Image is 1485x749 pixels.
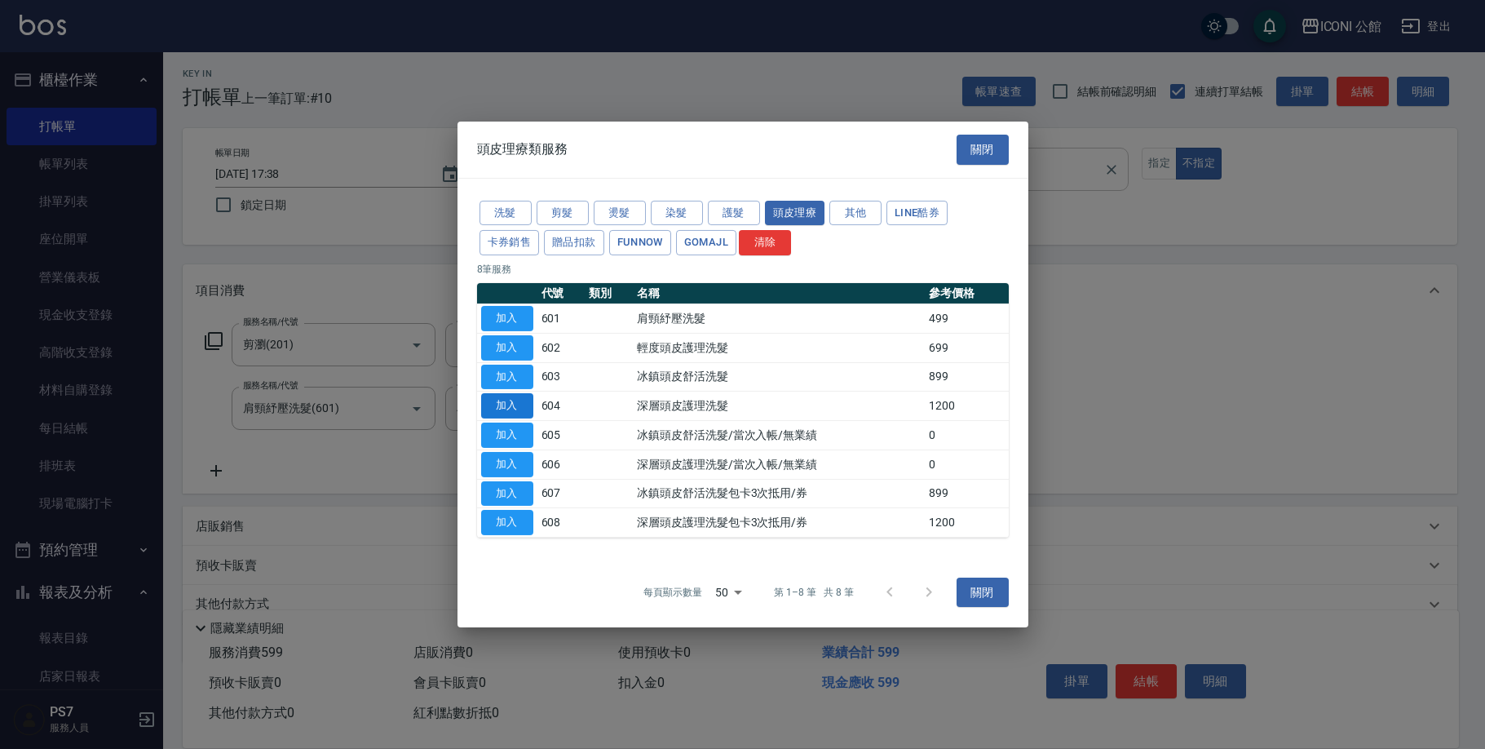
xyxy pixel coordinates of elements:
[708,200,760,225] button: 護髮
[481,452,533,477] button: 加入
[537,362,586,392] td: 603
[774,585,853,600] p: 第 1–8 筆 共 8 筆
[633,362,925,392] td: 冰鎮頭皮舒活洗髮
[925,283,1008,304] th: 參考價格
[925,450,1008,479] td: 0
[633,304,925,333] td: 肩頸紓壓洗髮
[594,200,646,225] button: 燙髮
[480,230,540,255] button: 卡券銷售
[633,479,925,508] td: 冰鎮頭皮舒活洗髮包卡3次抵用/券
[957,578,1009,608] button: 關閉
[481,481,533,506] button: 加入
[651,200,703,225] button: 染髮
[829,200,882,225] button: 其他
[925,304,1008,333] td: 499
[537,333,586,362] td: 602
[481,335,533,361] button: 加入
[633,420,925,450] td: 冰鎮頭皮舒活洗髮/當次入帳/無業績
[765,200,825,225] button: 頭皮理療
[477,262,1009,277] p: 8 筆服務
[477,141,568,157] span: 頭皮理療類服務
[537,283,586,304] th: 代號
[925,333,1008,362] td: 699
[481,364,533,389] button: 加入
[739,230,791,255] button: 清除
[481,393,533,419] button: 加入
[633,283,925,304] th: 名稱
[481,423,533,448] button: 加入
[925,392,1008,421] td: 1200
[957,135,1009,165] button: 關閉
[537,420,586,450] td: 605
[709,570,748,614] div: 50
[481,510,533,535] button: 加入
[633,392,925,421] td: 深層頭皮護理洗髮
[537,304,586,333] td: 601
[925,362,1008,392] td: 899
[633,450,925,479] td: 深層頭皮護理洗髮/當次入帳/無業績
[633,333,925,362] td: 輕度頭皮護理洗髮
[633,508,925,538] td: 深層頭皮護理洗髮包卡3次抵用/券
[537,392,586,421] td: 604
[925,420,1008,450] td: 0
[481,306,533,331] button: 加入
[676,230,736,255] button: GOMAJL
[544,230,604,255] button: 贈品扣款
[925,508,1008,538] td: 1200
[537,450,586,479] td: 606
[537,479,586,508] td: 607
[609,230,671,255] button: FUNNOW
[480,200,532,225] button: 洗髮
[537,200,589,225] button: 剪髮
[643,585,702,600] p: 每頁顯示數量
[925,479,1008,508] td: 899
[537,508,586,538] td: 608
[886,200,948,225] button: LINE酷券
[585,283,633,304] th: 類別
